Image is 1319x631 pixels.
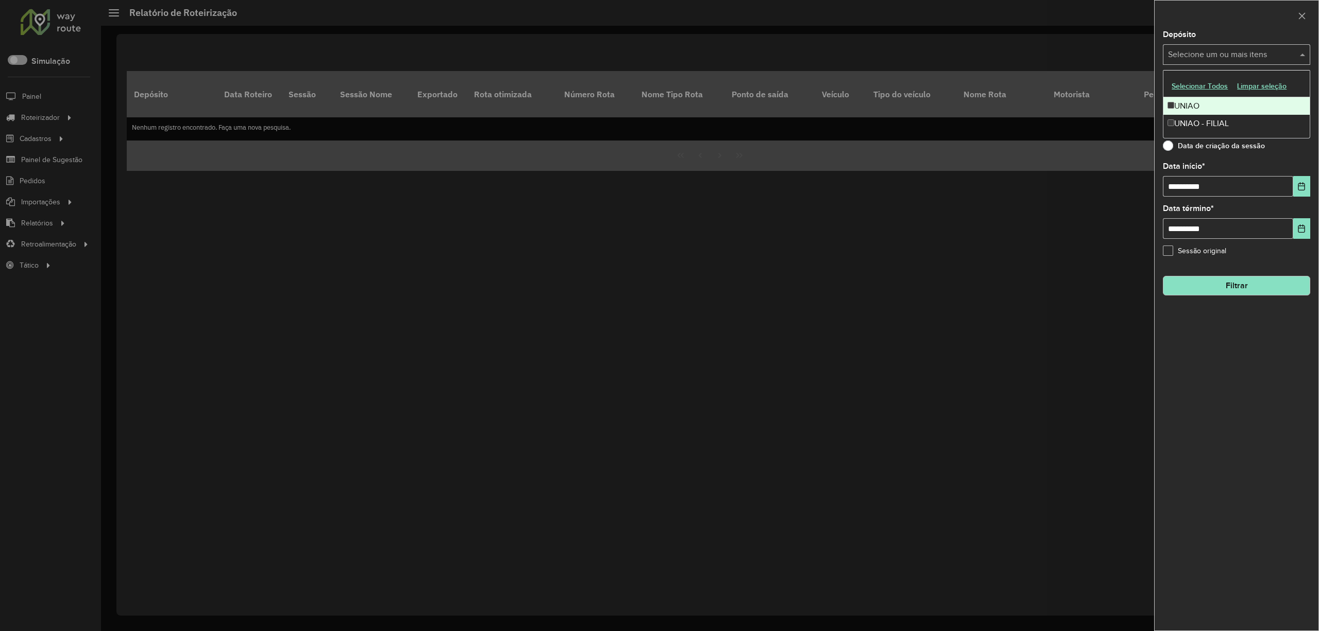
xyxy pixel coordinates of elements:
label: Data de criação da sessão [1163,141,1265,151]
div: UNIAO [1163,97,1309,115]
label: Sessão original [1163,246,1226,256]
button: Choose Date [1293,176,1310,197]
button: Choose Date [1293,218,1310,239]
button: Filtrar [1163,276,1310,295]
button: Selecionar Todos [1167,78,1232,94]
ng-dropdown-panel: Options list [1163,70,1310,138]
label: Depósito [1163,28,1196,41]
button: Limpar seleção [1232,78,1291,94]
div: UNIAO - FILIAL [1163,115,1309,132]
label: Data início [1163,160,1205,172]
label: Data término [1163,202,1214,215]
